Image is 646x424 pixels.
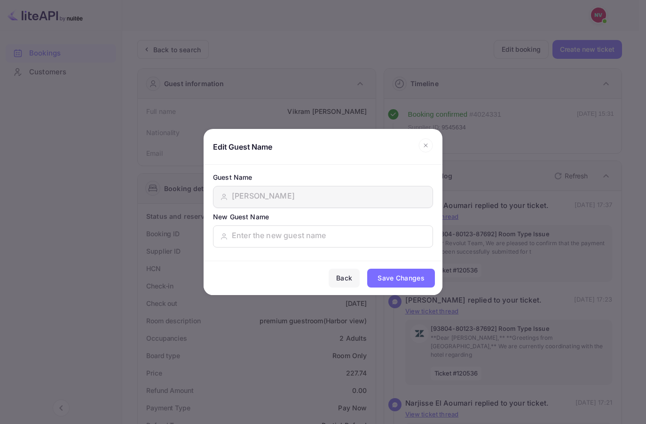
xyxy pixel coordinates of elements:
[232,230,426,243] input: Enter the new guest name
[378,272,425,284] div: Save Changes
[213,212,433,222] div: New Guest Name
[329,269,360,288] button: Back
[213,142,272,152] div: Edit Guest Name
[336,272,352,284] div: Back
[367,269,435,288] button: Save Changes
[213,172,433,182] div: Guest Name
